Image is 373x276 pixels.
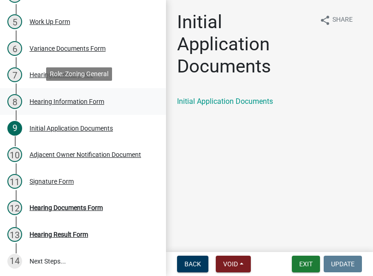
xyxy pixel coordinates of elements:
[177,256,208,272] button: Back
[30,231,88,238] div: Hearing Result Form
[30,72,93,78] div: Hearing Summery Doc
[7,200,22,215] div: 12
[7,121,22,136] div: 9
[216,256,251,272] button: Void
[7,67,22,82] div: 7
[324,256,362,272] button: Update
[7,94,22,109] div: 8
[7,147,22,162] div: 10
[30,45,106,52] div: Variance Documents Form
[223,260,238,268] span: Void
[177,97,273,106] a: Initial Application Documents
[332,15,353,26] span: Share
[331,260,355,268] span: Update
[292,256,320,272] button: Exit
[7,254,22,269] div: 14
[30,151,141,158] div: Adjacent Owner Notification Document
[7,41,22,56] div: 6
[30,125,113,132] div: Initial Application Documents
[7,174,22,189] div: 11
[7,14,22,29] div: 5
[184,260,201,268] span: Back
[46,67,112,81] div: Role: Zoning General
[320,15,331,26] i: share
[30,18,70,25] div: Work Up Form
[312,11,360,29] button: shareShare
[30,178,74,185] div: Signature Form
[177,11,312,78] h1: Initial Application Documents
[30,98,104,105] div: Hearing Information Form
[7,227,22,242] div: 13
[30,204,103,211] div: Hearing Documents Form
